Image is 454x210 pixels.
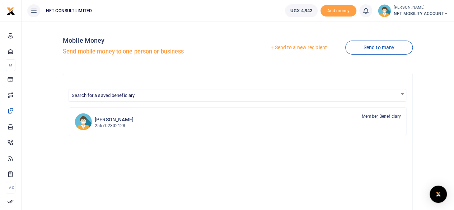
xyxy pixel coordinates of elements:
span: Add money [320,5,356,17]
img: profile-user [378,4,391,17]
li: Wallet ballance [282,4,320,17]
span: NFT CONSULT LIMITED [43,8,95,14]
li: Ac [6,182,15,193]
a: logo-small logo-large logo-large [6,8,15,13]
h4: Mobile Money [63,37,235,45]
a: Add money [320,8,356,13]
span: Member, Beneficiary [362,113,401,120]
a: AK [PERSON_NAME] 256702302128 Member, Beneficiary [69,107,407,136]
img: logo-small [6,7,15,15]
span: Search for a saved beneficiary [72,93,135,98]
span: Search for a saved beneficiary [69,89,406,101]
span: NFT MOBILITY ACCOUNT [394,10,448,17]
li: Toup your wallet [320,5,356,17]
span: UGX 4,942 [290,7,312,14]
a: Send to many [345,41,413,55]
h5: Send mobile money to one person or business [63,48,235,55]
a: UGX 4,942 [285,4,318,17]
span: Search for a saved beneficiary [69,89,406,102]
li: M [6,59,15,71]
p: 256702302128 [95,122,134,129]
div: Open Intercom Messenger [430,186,447,203]
small: [PERSON_NAME] [394,5,448,11]
a: profile-user [PERSON_NAME] NFT MOBILITY ACCOUNT [378,4,448,17]
img: AK [75,113,92,130]
h6: [PERSON_NAME] [95,117,134,123]
a: Send to a new recipient [251,41,345,54]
